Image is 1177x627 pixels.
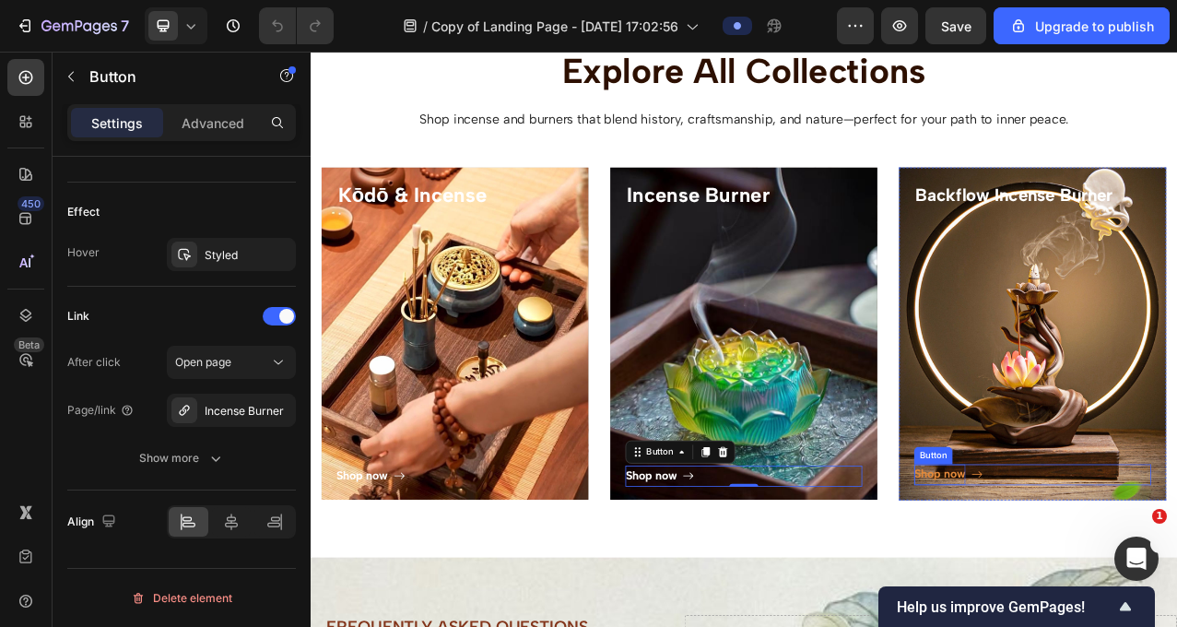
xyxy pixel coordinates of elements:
[897,596,1136,618] button: Show survey - Help us improve GemPages!
[402,528,467,555] div: Shop now
[431,17,678,36] span: Copy of Landing Page - [DATE] 17:02:56
[7,7,137,44] button: 7
[139,449,225,467] div: Show more
[402,164,704,201] h3: Incense Burner
[67,308,89,325] div: Link
[774,507,816,524] div: Button
[925,7,986,44] button: Save
[89,65,246,88] p: Button
[67,584,296,613] button: Delete element
[897,598,1114,616] span: Help us improve GemPages!
[67,204,100,220] div: Effect
[121,15,129,37] p: 7
[1114,537,1159,581] iframe: Intercom live chat
[994,7,1170,44] button: Upgrade to publish
[259,7,334,44] div: Undo/Redo
[941,18,971,34] span: Save
[771,526,836,553] div: Shop now
[67,442,296,475] button: Show more
[1009,17,1154,36] div: Upgrade to publish
[175,355,231,369] span: Open page
[18,196,44,211] div: 450
[33,528,121,555] a: Shop now
[311,52,1177,627] iframe: Design area
[33,164,335,201] h3: Kōdō & Incense
[182,113,244,133] p: Advanced
[771,167,1073,199] h3: Backflow Incense Burner
[771,526,858,553] a: Shop now
[425,503,466,519] div: Button
[131,587,232,609] div: Delete element
[402,528,489,555] a: Shop now
[67,402,135,419] div: Page/link
[205,247,291,264] div: Styled
[205,403,291,420] div: Incense Burner
[67,244,100,261] div: Hover
[67,354,121,371] div: After click
[91,113,143,133] p: Settings
[167,346,296,379] button: Open page
[33,528,99,555] div: Shop now
[67,510,120,535] div: Align
[1152,509,1167,524] span: 1
[423,17,428,36] span: /
[14,337,44,352] div: Beta
[16,71,1090,101] p: Shop incense and burners that blend history, craftsmanship, and nature—perfect for your path to i...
